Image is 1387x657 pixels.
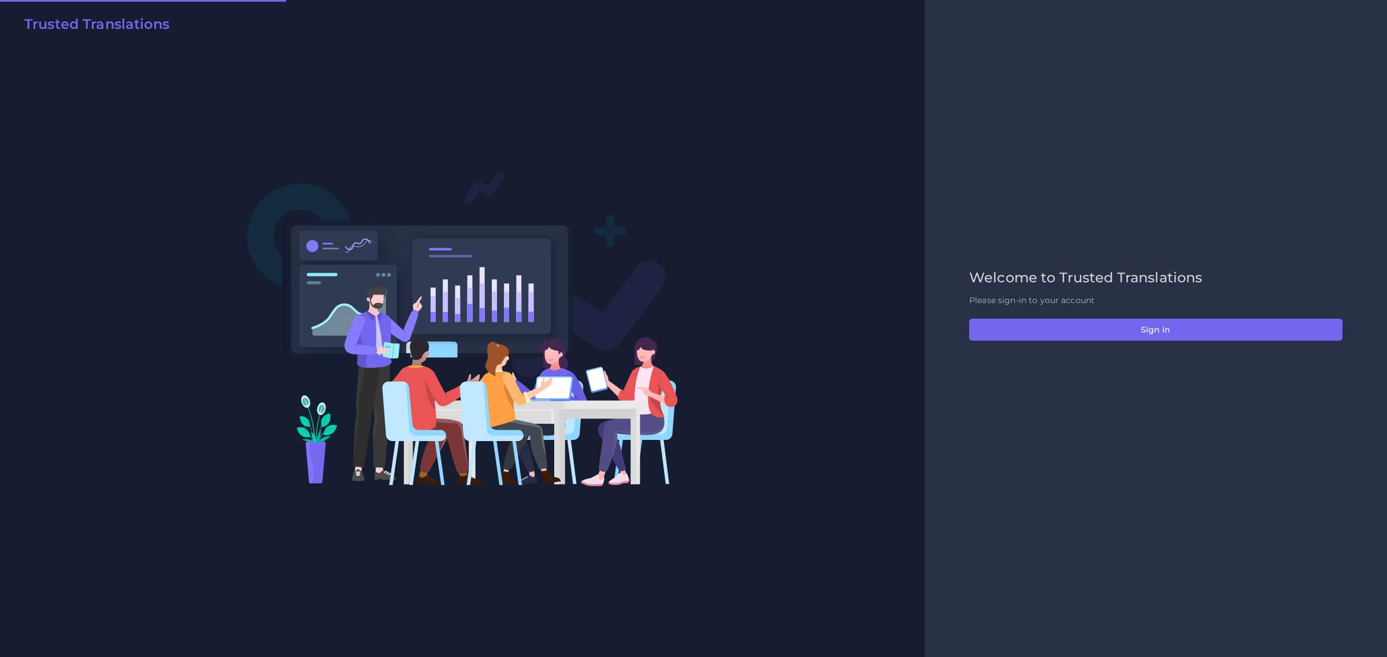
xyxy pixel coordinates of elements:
button: Sign in [969,319,1343,341]
p: Please sign-in to your account [969,294,1343,307]
a: Trusted Translations [16,16,169,37]
h2: Welcome to Trusted Translations [969,270,1343,286]
h2: Trusted Translations [24,16,169,33]
img: Login V2 [247,171,678,487]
